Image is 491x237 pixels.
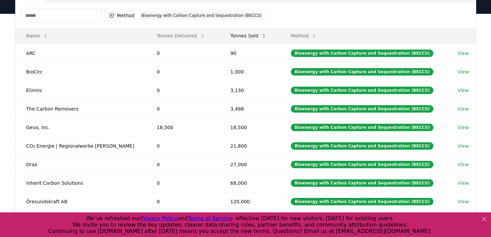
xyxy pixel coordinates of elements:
td: 0 [146,211,219,229]
td: Gevo, Inc. [16,118,146,137]
td: Inherit Carbon Solutions [16,174,146,192]
td: 90 [220,44,280,62]
td: 120,000 [220,192,280,211]
td: Arbor [16,211,146,229]
td: 27,000 [220,155,280,174]
div: Bioenergy with Carbon Capture and Sequestration (BECCS) [291,142,433,150]
td: 68,000 [220,174,280,192]
td: Öresundskraft AB [16,192,146,211]
div: Bioenergy with Carbon Capture and Sequestration (BECCS) [291,161,433,168]
td: 0 [146,44,219,62]
td: 18,500 [146,118,219,137]
div: Bioenergy with Carbon Capture and Sequestration (BECCS) [140,12,263,19]
td: 142,462 [220,211,280,229]
td: CO₂ Energie | Regionalwerke [PERSON_NAME] [16,137,146,155]
div: Bioenergy with Carbon Capture and Sequestration (BECCS) [291,68,433,76]
td: 0 [146,155,219,174]
button: Name [21,29,54,42]
div: Bioenergy with Carbon Capture and Sequestration (BECCS) [291,87,433,94]
button: Method [285,29,322,42]
a: View [458,50,469,57]
td: ARC [16,44,146,62]
button: MethodBioenergy with Carbon Capture and Sequestration (BECCS) [104,10,268,21]
td: 0 [146,81,219,99]
a: View [458,106,469,112]
div: Bioenergy with Carbon Capture and Sequestration (BECCS) [291,124,433,131]
a: View [458,198,469,205]
td: 18,500 [220,118,280,137]
div: Bioenergy with Carbon Capture and Sequestration (BECCS) [291,50,433,57]
a: View [458,124,469,131]
td: 0 [146,192,219,211]
div: Bioenergy with Carbon Capture and Sequestration (BECCS) [291,198,433,205]
div: Bioenergy with Carbon Capture and Sequestration (BECCS) [291,105,433,113]
div: Bioenergy with Carbon Capture and Sequestration (BECCS) [291,179,433,187]
td: 3,498 [220,99,280,118]
td: Elimini [16,81,146,99]
a: View [458,87,469,94]
td: 0 [146,137,219,155]
td: The Carbon Removers [16,99,146,118]
td: 3,130 [220,81,280,99]
td: BioCirc [16,62,146,81]
button: Tonnes Delivered [151,29,211,42]
td: 0 [146,62,219,81]
a: View [458,180,469,186]
td: Drax [16,155,146,174]
button: Tonnes Sold [225,29,272,42]
td: 0 [146,99,219,118]
td: 0 [146,174,219,192]
a: View [458,143,469,149]
a: View [458,161,469,168]
td: 1,000 [220,62,280,81]
a: View [458,68,469,75]
td: 21,800 [220,137,280,155]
